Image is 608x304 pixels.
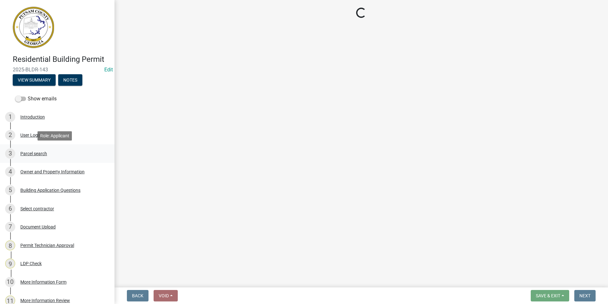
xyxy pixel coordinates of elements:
[20,206,54,211] div: Select contractor
[574,290,596,301] button: Next
[20,298,70,303] div: More Information Review
[38,131,72,141] div: Role: Applicant
[20,261,42,266] div: LDP Check
[132,293,143,298] span: Back
[20,133,41,137] div: User Login
[159,293,169,298] span: Void
[5,277,15,287] div: 10
[20,280,66,284] div: More Information Form
[5,112,15,122] div: 1
[531,290,569,301] button: Save & Exit
[13,74,56,86] button: View Summary
[104,67,113,73] wm-modal-confirm: Edit Application Number
[5,148,15,159] div: 3
[5,240,15,250] div: 8
[15,95,57,103] label: Show emails
[58,78,82,83] wm-modal-confirm: Notes
[5,204,15,214] div: 6
[5,258,15,269] div: 9
[20,225,56,229] div: Document Upload
[58,74,82,86] button: Notes
[154,290,178,301] button: Void
[20,188,80,192] div: Building Application Questions
[104,67,113,73] a: Edit
[13,78,56,83] wm-modal-confirm: Summary
[20,243,74,248] div: Permit Technician Approval
[579,293,591,298] span: Next
[5,167,15,177] div: 4
[13,55,109,64] h4: Residential Building Permit
[5,185,15,195] div: 5
[20,151,47,156] div: Parcel search
[13,67,102,73] span: 2025-BLDR-143
[20,115,45,119] div: Introduction
[20,170,85,174] div: Owner and Property Information
[13,7,54,48] img: Putnam County, Georgia
[536,293,560,298] span: Save & Exit
[5,130,15,140] div: 2
[5,222,15,232] div: 7
[127,290,149,301] button: Back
